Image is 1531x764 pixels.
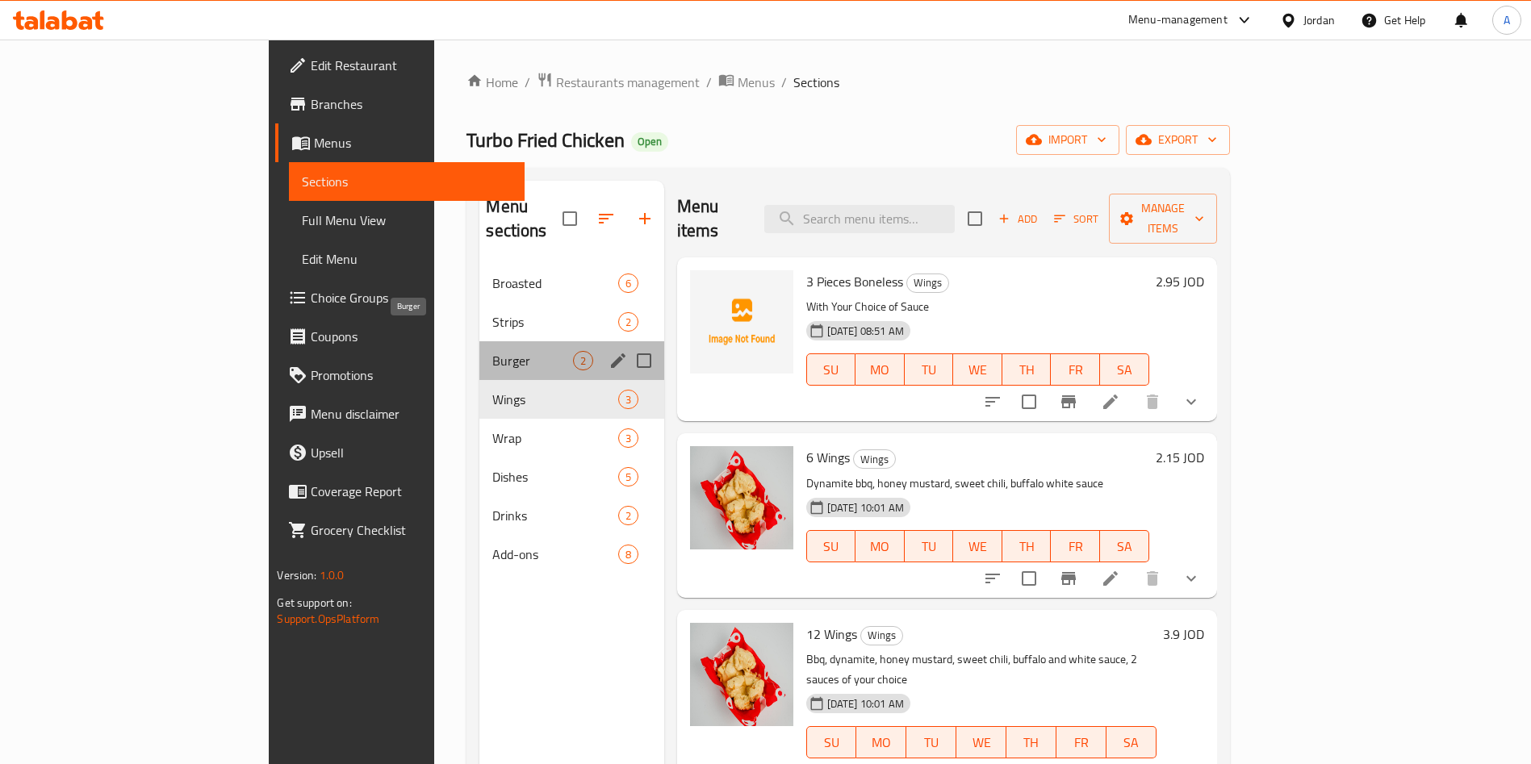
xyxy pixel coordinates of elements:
span: WE [960,358,996,382]
span: Grocery Checklist [311,520,512,540]
a: Menus [718,72,775,93]
span: 12 Wings [806,622,857,646]
div: Jordan [1303,11,1335,29]
span: Broasted [492,273,617,293]
span: Version: [277,565,316,586]
button: Manage items [1109,194,1217,244]
button: Sort [1050,207,1102,232]
span: [DATE] 08:51 AM [821,324,910,339]
button: FR [1056,726,1106,758]
button: WE [956,726,1006,758]
p: With Your Choice of Sauce [806,297,1149,317]
span: A [1504,11,1510,29]
nav: Menu sections [479,257,663,580]
div: items [618,312,638,332]
div: items [618,545,638,564]
button: FR [1051,530,1100,562]
button: SA [1100,530,1149,562]
span: Sort items [1044,207,1109,232]
span: Add item [992,207,1044,232]
div: Add-ons8 [479,535,663,574]
span: Menu disclaimer [311,404,512,424]
span: Restaurants management [556,73,700,92]
button: export [1126,125,1230,155]
span: SA [1113,731,1150,754]
span: Wings [861,626,902,645]
span: Menus [738,73,775,92]
p: Bbq, dynamite, honey mustard, sweet chili, buffalo and white sauce, 2 sauces of your choice [806,649,1157,690]
span: 1.0.0 [320,565,345,586]
a: Sections [289,162,525,201]
button: TH [1002,530,1052,562]
img: 6 Wings [690,446,793,549]
span: MO [862,358,898,382]
button: SU [806,530,855,562]
a: Edit Menu [289,240,525,278]
span: Wrap [492,428,617,448]
li: / [706,73,712,92]
span: 3 Pieces Boneless [806,269,903,294]
div: Wings [906,273,949,293]
span: Sections [302,172,512,191]
span: 3 [619,431,638,446]
button: TH [1006,726,1056,758]
a: Grocery Checklist [275,511,525,549]
button: FR [1051,353,1100,386]
button: delete [1133,559,1172,598]
div: items [618,273,638,293]
div: Burger2edit [479,341,663,380]
span: 6 [619,276,638,291]
span: import [1029,130,1106,150]
input: search [764,205,955,233]
span: Sort sections [587,199,625,238]
a: Choice Groups [275,278,525,317]
a: Menu disclaimer [275,395,525,433]
button: Branch-specific-item [1049,559,1088,598]
span: TU [913,731,950,754]
span: MO [862,535,898,558]
span: FR [1057,535,1094,558]
button: sort-choices [973,559,1012,598]
span: SU [814,731,851,754]
span: Select all sections [553,202,587,236]
span: Branches [311,94,512,114]
button: TU [906,726,956,758]
button: SU [806,353,855,386]
span: WE [963,731,1000,754]
span: SU [814,358,849,382]
button: sort-choices [973,382,1012,421]
span: Sections [793,73,839,92]
span: 8 [619,547,638,562]
button: Branch-specific-item [1049,382,1088,421]
span: [DATE] 10:01 AM [821,696,910,712]
a: Promotions [275,356,525,395]
div: items [618,506,638,525]
a: Edit Restaurant [275,46,525,85]
a: Upsell [275,433,525,472]
span: Strips [492,312,617,332]
div: items [618,428,638,448]
span: Manage items [1122,198,1204,239]
span: TH [1009,535,1045,558]
span: Select section [958,202,992,236]
div: Menu-management [1128,10,1228,30]
span: SA [1106,358,1143,382]
button: MO [855,530,905,562]
span: 3 [619,392,638,407]
span: 5 [619,470,638,485]
div: items [618,390,638,409]
button: Add section [625,199,664,238]
button: show more [1172,382,1211,421]
span: TU [911,535,947,558]
span: Wings [854,450,895,469]
span: Burger [492,351,572,370]
span: Dishes [492,467,617,486]
button: delete [1133,382,1172,421]
span: MO [863,731,900,754]
img: 3 Pieces Boneless [690,270,793,374]
span: Edit Restaurant [311,56,512,75]
span: TU [911,358,947,382]
span: Select to update [1012,385,1046,419]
